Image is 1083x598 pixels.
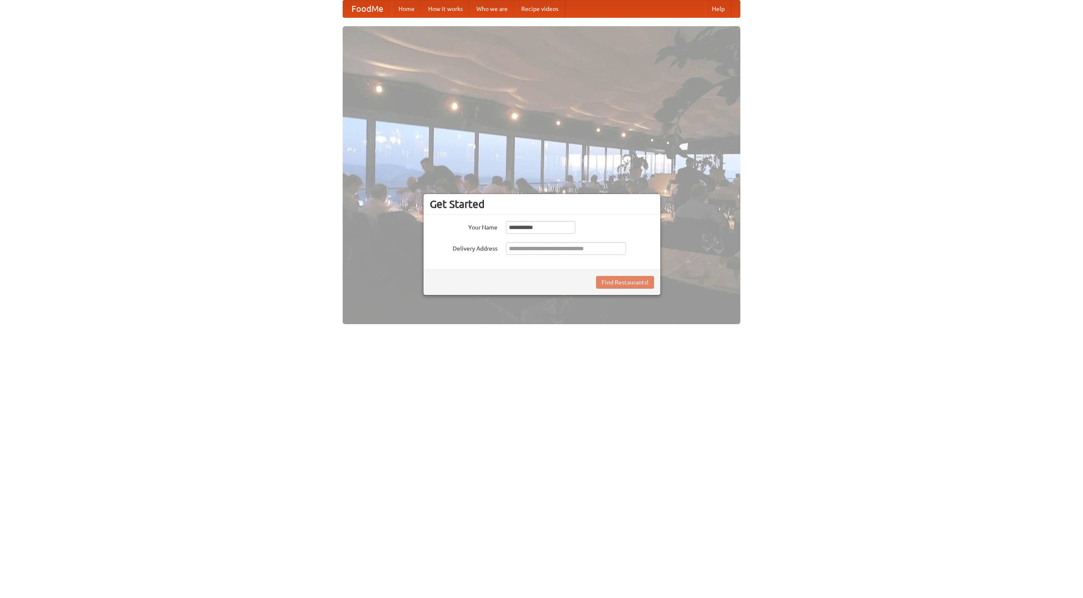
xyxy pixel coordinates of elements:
a: Recipe videos [514,0,565,17]
label: Delivery Address [430,242,498,253]
a: Who we are [470,0,514,17]
button: Find Restaurants! [596,276,654,289]
a: FoodMe [343,0,392,17]
a: Home [392,0,421,17]
a: Help [705,0,731,17]
label: Your Name [430,221,498,232]
a: How it works [421,0,470,17]
h3: Get Started [430,198,654,210]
